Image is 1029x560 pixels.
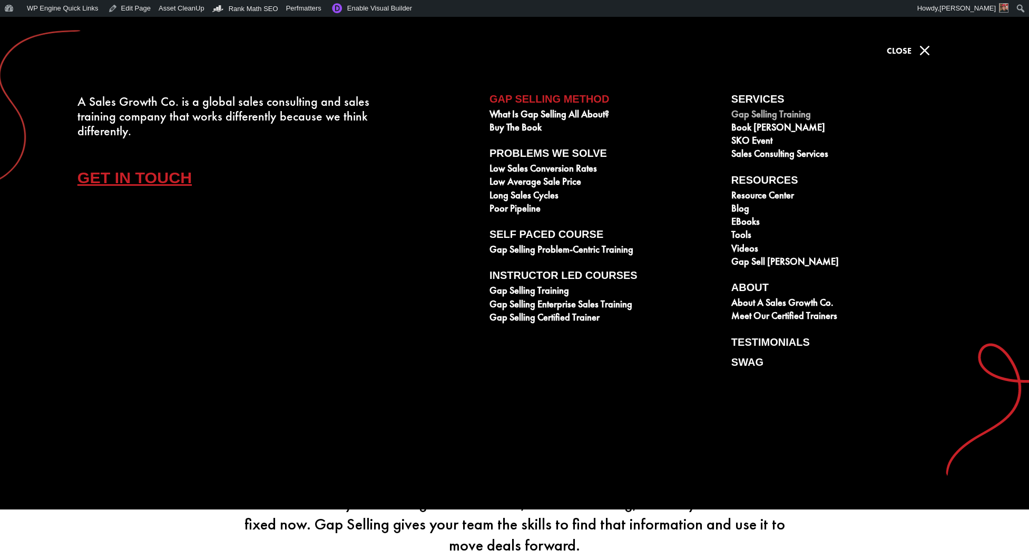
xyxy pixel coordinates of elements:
a: Videos [731,243,962,256]
a: Gap Selling Method [489,93,720,109]
span: M [914,40,935,61]
a: Blog [731,203,962,216]
a: About [731,282,962,297]
a: What is Gap Selling all about? [489,109,720,122]
a: Low Average Sale Price [489,176,720,189]
a: About A Sales Growth Co. [731,297,962,311]
a: Tools [731,229,962,243]
a: Buy The Book [489,122,720,135]
a: Poor Pipeline [489,203,720,216]
span: Close [887,45,912,56]
a: Swag [731,356,962,372]
a: eBooks [731,216,962,229]
a: Services [731,93,962,109]
a: Gap Selling Training [731,109,962,122]
span: Rank Math SEO [229,5,278,13]
a: Instructor Led Courses [489,269,720,285]
a: Testimonials [731,336,962,352]
a: Book [PERSON_NAME] [731,122,962,135]
a: Problems We Solve [489,147,720,163]
a: Long Sales Cycles [489,190,720,203]
div: A Sales Growth Co. is a global sales consulting and sales training company that works differently... [77,94,385,138]
a: Gap Selling Enterprise Sales Training [489,299,720,312]
a: Resources [731,174,962,190]
a: Gap Selling Problem-Centric Training [489,244,720,257]
a: Get In Touch [77,159,208,196]
a: Self Paced Course [489,228,720,244]
a: Gap Selling Certified Trainer [489,312,720,325]
a: Gap Selling Training [489,285,720,298]
a: SKO Event [731,135,962,148]
a: Sales Consulting Services [731,148,962,162]
a: Low Sales Conversion Rates [489,163,720,176]
a: Gap Sell [PERSON_NAME] [731,256,962,269]
span: [PERSON_NAME] [939,4,996,12]
a: Resource Center [731,190,962,203]
a: Meet our Certified Trainers [731,311,962,324]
